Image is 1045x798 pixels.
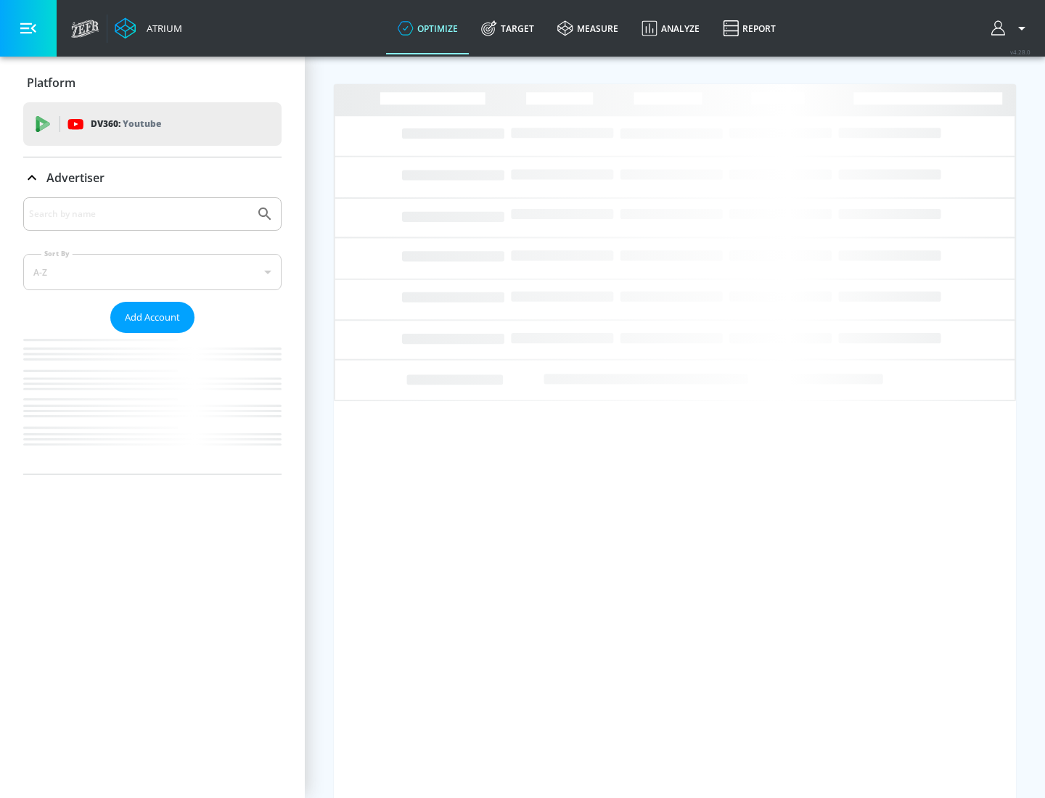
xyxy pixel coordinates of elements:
a: Report [711,2,787,54]
a: optimize [386,2,470,54]
nav: list of Advertiser [23,333,282,474]
a: Analyze [630,2,711,54]
p: Advertiser [46,170,104,186]
a: Target [470,2,546,54]
p: Youtube [123,116,161,131]
div: Platform [23,62,282,103]
input: Search by name [29,205,249,223]
div: Advertiser [23,197,282,474]
div: Atrium [141,22,182,35]
button: Add Account [110,302,194,333]
a: measure [546,2,630,54]
div: A-Z [23,254,282,290]
a: Atrium [115,17,182,39]
div: Advertiser [23,157,282,198]
span: Add Account [125,309,180,326]
p: Platform [27,75,75,91]
span: v 4.28.0 [1010,48,1030,56]
label: Sort By [41,249,73,258]
p: DV360: [91,116,161,132]
div: DV360: Youtube [23,102,282,146]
